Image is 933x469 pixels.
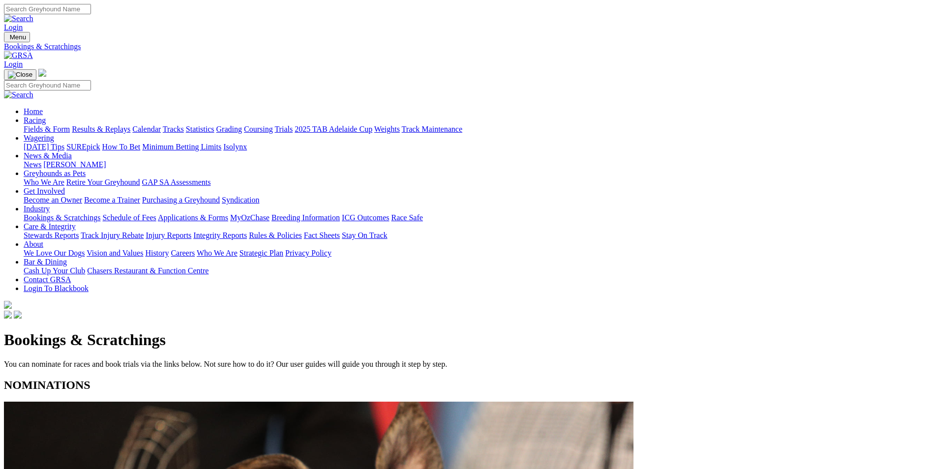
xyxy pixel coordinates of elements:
[10,33,26,41] span: Menu
[87,266,209,275] a: Chasers Restaurant & Function Centre
[186,125,214,133] a: Statistics
[24,284,89,293] a: Login To Blackbook
[24,143,929,151] div: Wagering
[249,231,302,239] a: Rules & Policies
[24,196,929,205] div: Get Involved
[4,14,33,23] img: Search
[24,231,929,240] div: Care & Integrity
[66,143,100,151] a: SUREpick
[142,196,220,204] a: Purchasing a Greyhound
[223,143,247,151] a: Isolynx
[342,231,387,239] a: Stay On Track
[24,107,43,116] a: Home
[193,231,247,239] a: Integrity Reports
[4,80,91,90] input: Search
[24,231,79,239] a: Stewards Reports
[4,42,929,51] a: Bookings & Scratchings
[142,178,211,186] a: GAP SA Assessments
[4,311,12,319] img: facebook.svg
[24,116,46,124] a: Racing
[4,51,33,60] img: GRSA
[24,169,86,177] a: Greyhounds as Pets
[271,213,340,222] a: Breeding Information
[66,178,140,186] a: Retire Your Greyhound
[4,360,929,369] p: You can nominate for races and book trials via the links below. Not sure how to do it? Our user g...
[146,231,191,239] a: Injury Reports
[402,125,462,133] a: Track Maintenance
[84,196,140,204] a: Become a Trainer
[24,266,85,275] a: Cash Up Your Club
[163,125,184,133] a: Tracks
[38,69,46,77] img: logo-grsa-white.png
[24,213,929,222] div: Industry
[24,258,67,266] a: Bar & Dining
[24,178,64,186] a: Who We Are
[222,196,259,204] a: Syndication
[72,125,130,133] a: Results & Replays
[197,249,238,257] a: Who We Are
[230,213,270,222] a: MyOzChase
[81,231,144,239] a: Track Injury Rebate
[158,213,228,222] a: Applications & Forms
[24,240,43,248] a: About
[24,196,82,204] a: Become an Owner
[24,125,929,134] div: Racing
[24,187,65,195] a: Get Involved
[4,23,23,31] a: Login
[285,249,331,257] a: Privacy Policy
[244,125,273,133] a: Coursing
[24,205,50,213] a: Industry
[342,213,389,222] a: ICG Outcomes
[4,301,12,309] img: logo-grsa-white.png
[24,160,41,169] a: News
[4,69,36,80] button: Toggle navigation
[171,249,195,257] a: Careers
[43,160,106,169] a: [PERSON_NAME]
[102,143,141,151] a: How To Bet
[102,213,156,222] a: Schedule of Fees
[24,151,72,160] a: News & Media
[216,125,242,133] a: Grading
[4,90,33,99] img: Search
[304,231,340,239] a: Fact Sheets
[142,143,221,151] a: Minimum Betting Limits
[4,331,929,349] h1: Bookings & Scratchings
[24,249,85,257] a: We Love Our Dogs
[295,125,372,133] a: 2025 TAB Adelaide Cup
[4,32,30,42] button: Toggle navigation
[4,60,23,68] a: Login
[145,249,169,257] a: History
[24,125,70,133] a: Fields & Form
[132,125,161,133] a: Calendar
[24,275,71,284] a: Contact GRSA
[14,311,22,319] img: twitter.svg
[8,71,32,79] img: Close
[24,134,54,142] a: Wagering
[4,4,91,14] input: Search
[24,160,929,169] div: News & Media
[24,222,76,231] a: Care & Integrity
[391,213,422,222] a: Race Safe
[24,249,929,258] div: About
[240,249,283,257] a: Strategic Plan
[24,143,64,151] a: [DATE] Tips
[24,178,929,187] div: Greyhounds as Pets
[24,213,100,222] a: Bookings & Scratchings
[87,249,143,257] a: Vision and Values
[4,379,929,392] h2: NOMINATIONS
[24,266,929,275] div: Bar & Dining
[274,125,293,133] a: Trials
[374,125,400,133] a: Weights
